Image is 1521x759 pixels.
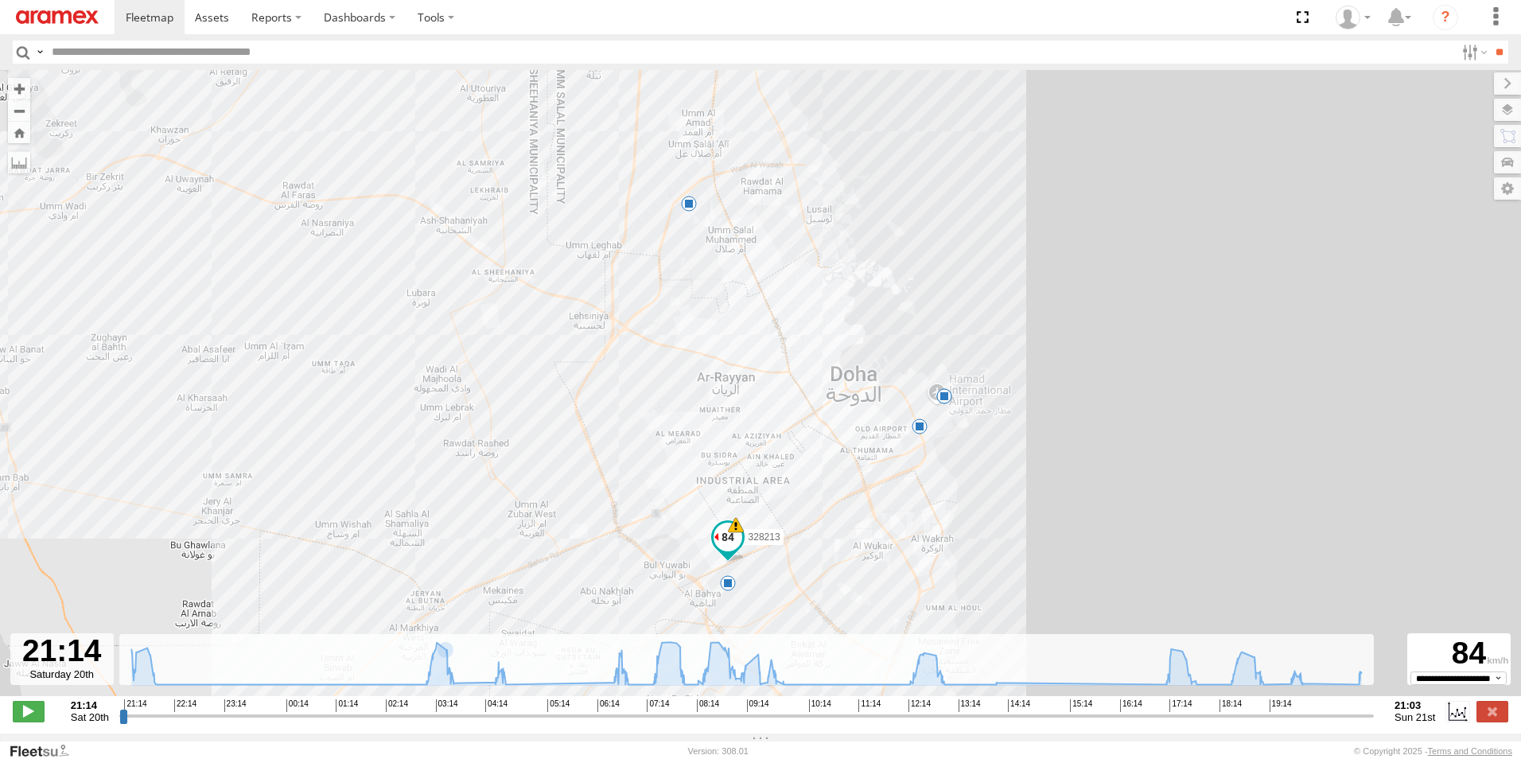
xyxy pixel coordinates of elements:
button: Zoom in [8,78,30,99]
span: 01:14 [336,699,358,712]
span: 14:14 [1008,699,1030,712]
span: 21:14 [124,699,146,712]
span: 18:14 [1220,699,1242,712]
span: Sun 21st Sep 2025 [1395,711,1435,723]
label: Map Settings [1494,177,1521,200]
div: Mohammed Fahim [1330,6,1376,29]
span: 15:14 [1070,699,1092,712]
label: Close [1476,701,1508,722]
span: 16:14 [1120,699,1142,712]
span: 09:14 [747,699,769,712]
label: Measure [8,151,30,173]
span: 03:14 [436,699,458,712]
strong: 21:14 [71,699,109,711]
span: 10:14 [809,699,831,712]
button: Zoom Home [8,122,30,143]
span: 06:14 [597,699,620,712]
a: Visit our Website [9,743,82,759]
span: 19:14 [1270,699,1292,712]
strong: 21:03 [1395,699,1435,711]
div: Version: 308.01 [688,746,749,756]
div: 84 [1410,636,1508,671]
span: 07:14 [647,699,669,712]
label: Play/Stop [13,701,45,722]
span: 04:14 [485,699,508,712]
div: 5 [720,575,736,591]
span: 08:14 [697,699,719,712]
label: Search Query [33,41,46,64]
span: 11:14 [858,699,881,712]
span: 13:14 [959,699,981,712]
span: 05:14 [547,699,570,712]
span: 23:14 [224,699,247,712]
label: Search Filter Options [1456,41,1490,64]
a: Terms and Conditions [1428,746,1512,756]
span: 00:14 [286,699,309,712]
span: 12:14 [908,699,931,712]
span: Sat 20th Sep 2025 [71,711,109,723]
span: 17:14 [1169,699,1192,712]
button: Zoom out [8,99,30,122]
span: 02:14 [386,699,408,712]
span: 22:14 [174,699,196,712]
i: ? [1433,5,1458,30]
div: © Copyright 2025 - [1354,746,1512,756]
span: 328213 [749,532,780,543]
img: aramex-logo.svg [16,10,99,24]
